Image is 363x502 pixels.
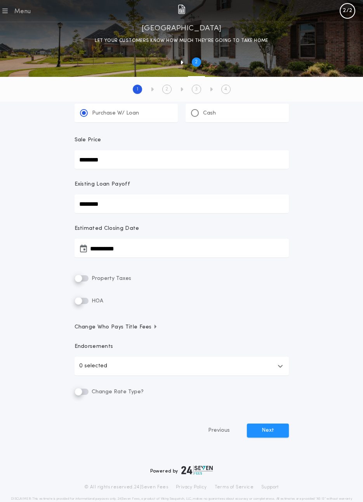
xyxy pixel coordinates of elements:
[247,424,289,438] button: Next
[195,59,198,65] h2: 2
[176,484,207,490] a: Privacy Policy
[224,86,227,92] h2: 4
[142,22,222,35] h1: [GEOGRAPHIC_DATA]
[75,225,289,233] p: Estimated Closing Date
[165,86,168,92] h2: 2
[95,37,268,45] p: LET YOUR CUSTOMERS KNOW HOW MUCH THEY’RE GOING TO TAKE HOME
[261,484,279,490] a: Support
[75,323,289,331] button: Change Who Pays Title Fees
[75,323,158,331] span: Change Who Pays Title Fees
[75,343,289,351] p: Endorsements
[75,150,289,169] input: Sale Price
[203,109,216,117] p: Cash
[178,5,185,14] img: img
[193,424,245,438] button: Previous
[215,484,254,490] a: Terms of Service
[181,466,213,475] img: logo
[75,357,289,375] button: 0 selected
[75,195,289,213] input: Existing Loan Payoff
[137,86,138,92] h2: 1
[90,389,144,395] span: Change Rate Type?
[150,466,213,475] div: Powered by
[195,86,198,92] h2: 3
[75,136,101,144] p: Sale Price
[90,276,131,281] span: Property Taxes
[90,298,103,304] span: HOA
[84,484,168,490] p: © All rights reserved. 24|Seven Fees
[14,7,31,16] div: Menu
[92,109,139,117] p: Purchase W/ Loan
[75,181,130,188] p: Existing Loan Payoff
[79,361,107,371] p: 0 selected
